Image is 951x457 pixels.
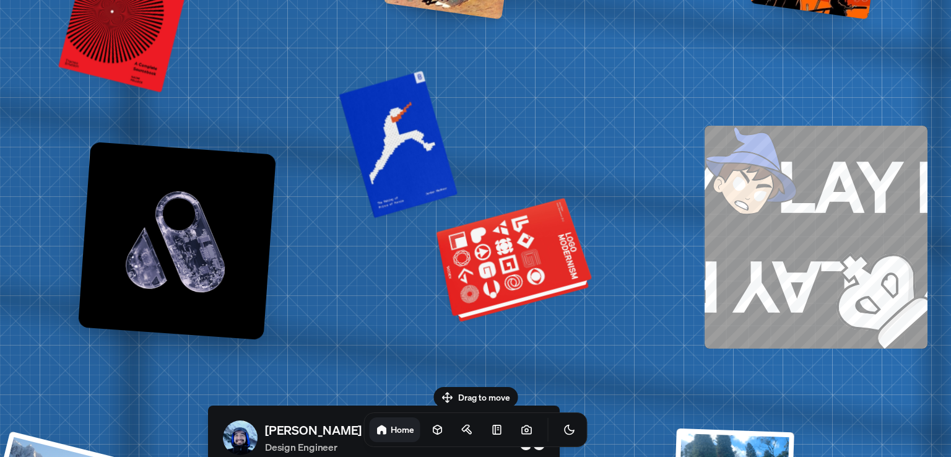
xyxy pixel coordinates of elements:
p: [PERSON_NAME] [265,421,362,440]
button: Toggle Theme [557,417,582,442]
p: Design Engineer [265,440,362,455]
img: Profile Picture [223,420,258,455]
a: Home [370,417,420,442]
h1: Home [391,424,414,435]
img: Logo variation 1 [78,142,276,340]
